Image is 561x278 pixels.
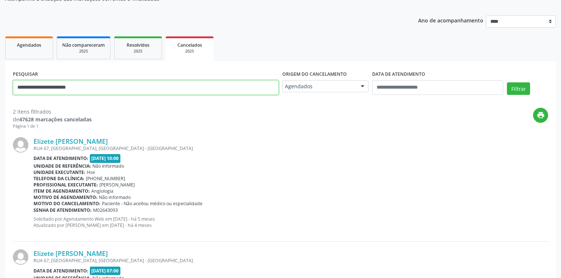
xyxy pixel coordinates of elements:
b: Motivo do cancelamento: [33,200,100,207]
a: Elizete [PERSON_NAME] [33,249,108,257]
b: Profissional executante: [33,182,98,188]
img: img [13,249,28,265]
span: Cancelados [177,42,202,48]
p: Ano de acompanhamento [418,15,483,25]
b: Unidade executante: [33,169,85,175]
label: Origem do cancelamento [282,69,347,80]
label: DATA DE ATENDIMENTO [372,69,425,80]
i: print [537,111,545,119]
span: Não informado [99,194,131,200]
span: Angiologia [91,188,113,194]
b: Unidade de referência: [33,163,91,169]
span: [PHONE_NUMBER] [86,175,125,182]
b: Data de atendimento: [33,268,88,274]
b: Data de atendimento: [33,155,88,161]
strong: 47628 marcações canceladas [19,116,92,123]
a: Elizete [PERSON_NAME] [33,137,108,145]
div: 2025 [62,49,105,54]
span: [DATE] 10:00 [90,154,121,163]
div: 2025 [120,49,156,54]
span: Agendados [285,83,353,90]
span: Não compareceram [62,42,105,48]
b: Motivo de agendamento: [33,194,98,200]
span: Resolvidos [127,42,149,48]
button: Filtrar [507,82,530,95]
div: RUA 67, [GEOGRAPHIC_DATA], [GEOGRAPHIC_DATA] - [GEOGRAPHIC_DATA] [33,257,548,264]
label: PESQUISAR [13,69,38,80]
div: RUA 67, [GEOGRAPHIC_DATA], [GEOGRAPHIC_DATA] - [GEOGRAPHIC_DATA] [33,145,548,152]
b: Telefone da clínica: [33,175,84,182]
b: Item de agendamento: [33,188,90,194]
span: Hse [87,169,95,175]
span: M02643093 [93,207,118,213]
b: Senha de atendimento: [33,207,92,213]
div: Página 1 de 1 [13,123,92,129]
button: print [533,108,548,123]
div: 2 itens filtrados [13,108,92,115]
span: Não informado [92,163,124,169]
div: de [13,115,92,123]
img: img [13,137,28,153]
span: Agendados [17,42,41,48]
p: Solicitado por Agendamento Web em [DATE] - há 5 meses Atualizado por [PERSON_NAME] em [DATE] - há... [33,216,548,228]
div: 2025 [171,49,208,54]
span: Paciente - Não aceitou médico ou especialidade [102,200,202,207]
span: [DATE] 07:00 [90,267,121,275]
span: [PERSON_NAME] [99,182,135,188]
